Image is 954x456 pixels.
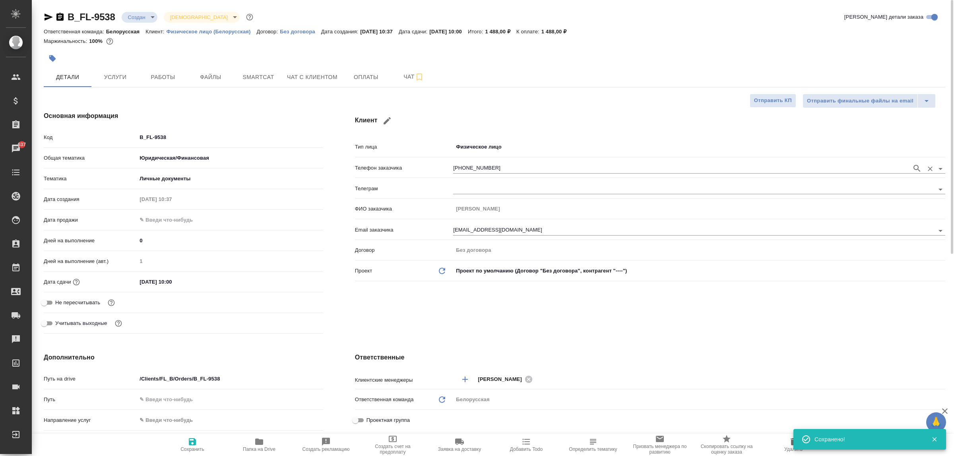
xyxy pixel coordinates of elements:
button: Добавить тэг [44,50,61,67]
p: Тематика [44,175,137,183]
p: Клиентские менеджеры [355,376,454,384]
p: Телеграм [355,185,454,193]
button: Удалить [760,434,827,456]
p: Проект [355,267,372,275]
button: Создан [126,14,148,21]
div: Проект по умолчанию (Договор "Без договора", контрагент "----") [453,264,945,278]
div: Юридическая/Финансовая [137,151,323,165]
span: 637 [13,141,31,149]
p: Дата сдачи: [399,29,429,35]
div: ✎ Введи что-нибудь [140,416,313,424]
button: Создать счет на предоплату [359,434,426,456]
div: Создан [164,12,240,23]
button: Создать рекламацию [293,434,359,456]
span: Создать счет на предоплату [364,444,421,455]
a: 637 [2,139,30,158]
div: Личные документы [137,172,323,185]
span: Проектная группа [366,416,410,424]
h4: Основная информация [44,111,323,121]
span: 🙏 [929,414,943,431]
div: Физическое лицо [453,140,945,154]
button: Поиск [911,162,923,174]
button: Отправить финальные файлы на email [803,94,918,108]
p: Тип лица [355,143,454,151]
button: Добавить Todo [493,434,560,456]
span: Детали [48,72,87,82]
p: Итого: [468,29,485,35]
span: Определить тематику [569,446,617,452]
input: ✎ Введи что-нибудь [137,373,323,385]
span: Файлы [192,72,230,82]
h4: Ответственные [355,353,945,362]
button: Open [941,379,942,380]
button: Отправить КП [750,94,796,108]
div: Белорусская [453,393,945,406]
button: Если добавить услуги и заполнить их объемом, то дата рассчитается автоматически [71,277,81,287]
span: Скопировать ссылку на оценку заказа [698,444,755,455]
button: Включи, если не хочешь, чтобы указанная дата сдачи изменилась после переставления заказа в 'Подтв... [106,298,116,308]
button: Open [935,225,946,236]
span: Добавить Todo [510,446,543,452]
div: Сохранено! [814,435,919,443]
button: Закрыть [926,436,942,443]
a: B_FL-9538 [68,12,115,22]
span: Услуги [96,72,134,82]
button: Папка на Drive [226,434,293,456]
span: Учитывать выходные [55,319,107,327]
input: ✎ Введи что-нибудь [137,214,206,226]
span: Чат с клиентом [287,72,337,82]
p: 1 488,00 ₽ [485,29,516,35]
div: split button [803,94,936,108]
span: Призвать менеджера по развитию [631,444,688,455]
button: Open [935,184,946,195]
p: Договор [355,246,454,254]
span: [PERSON_NAME] [478,375,527,383]
input: ✎ Введи что-нибудь [456,433,916,443]
input: Пустое поле [453,244,945,256]
button: Заявка на доставку [426,434,493,456]
a: Физическое лицо (Белорусская) [166,28,256,35]
span: Отправить КП [754,96,792,105]
p: Дата создания [44,195,137,203]
p: [DATE] 10:00 [429,29,468,35]
p: Дней на выполнение [44,237,137,245]
p: Без договора [280,29,321,35]
span: Создать рекламацию [302,446,350,452]
span: Сохранить [180,446,204,452]
div: ✎ Введи что-нибудь [137,413,323,427]
button: Доп статусы указывают на важность/срочность заказа [244,12,255,22]
button: Призвать менеджера по развитию [626,434,693,456]
button: 🙏 [926,412,946,432]
span: Удалить [784,446,803,452]
button: Скопировать ссылку на оценку заказа [693,434,760,456]
input: ✎ Введи что-нибудь [137,131,323,143]
p: Белорусская [106,29,146,35]
input: ✎ Введи что-нибудь [137,276,206,288]
input: Пустое поле [137,193,206,205]
button: Скопировать ссылку для ЯМессенджера [44,12,53,22]
p: Договор: [257,29,280,35]
div: [PERSON_NAME] [478,374,535,384]
div: Создан [122,12,157,23]
p: Общая тематика [44,154,137,162]
p: Клиент: [145,29,166,35]
button: Скопировать ссылку [55,12,65,22]
span: Работы [144,72,182,82]
p: Направление услуг [44,416,137,424]
p: Путь [44,396,137,404]
p: Код [44,133,137,141]
p: Путь на drive [44,375,137,383]
button: Выбери, если сб и вс нужно считать рабочими днями для выполнения заказа. [113,318,124,328]
span: [PERSON_NAME] детали заказа [844,13,923,21]
p: К оплате: [516,29,541,35]
input: ✎ Введи что-нибудь [137,394,323,405]
button: Определить тематику [560,434,626,456]
svg: Подписаться [415,72,424,82]
button: Добавить менеджера [456,370,475,389]
p: Ответственная команда [355,396,414,404]
p: Email заказчика [355,226,454,234]
p: ФИО заказчика [355,205,454,213]
button: [DEMOGRAPHIC_DATA] [168,14,230,21]
p: Дней на выполнение (авт.) [44,257,137,265]
button: Open [935,163,946,174]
